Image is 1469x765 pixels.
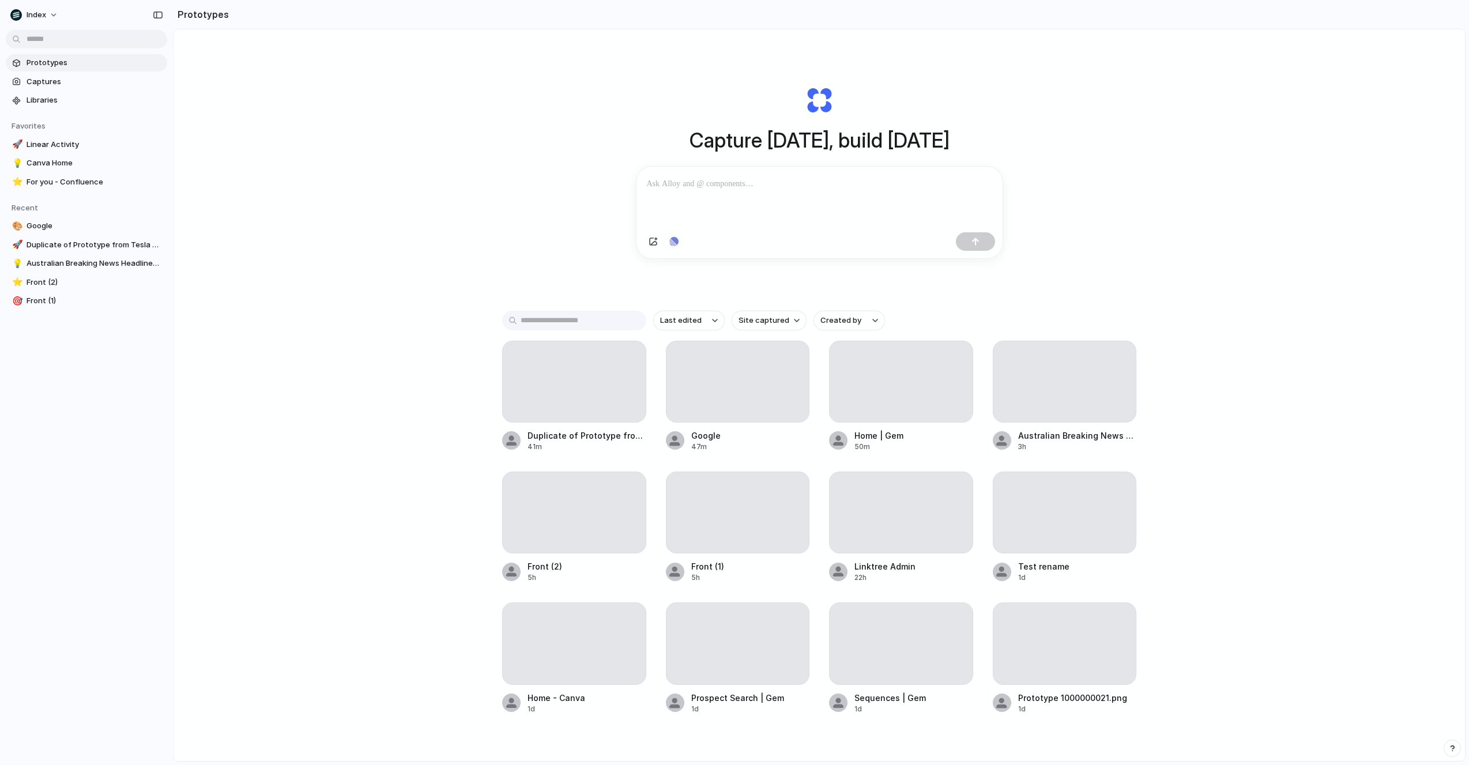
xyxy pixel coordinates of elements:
div: Home - Canva [528,692,585,704]
button: 🚀 [10,139,22,150]
button: 🎨 [10,220,22,232]
a: Front (1)5h [666,472,810,583]
button: 🎯 [10,295,22,307]
a: 🚀Linear Activity [6,136,167,153]
span: Captures [27,76,163,88]
span: Last edited [660,315,702,326]
div: 🎯 [12,295,20,308]
div: Duplicate of Prototype from Tesla MODEL 3 2025 rental in [GEOGRAPHIC_DATA], [GEOGRAPHIC_DATA] by ... [528,429,646,442]
div: Sequences | Gem [854,692,926,704]
div: 1d [1018,572,1069,583]
div: 47m [691,442,721,452]
span: Linear Activity [27,139,163,150]
a: Libraries [6,92,167,109]
div: 💡 [12,157,20,170]
span: Prototypes [27,57,163,69]
button: Index [6,6,64,24]
a: Home - Canva1d [502,602,646,714]
div: 3h [1018,442,1137,452]
div: Test rename [1018,560,1069,572]
div: 5h [691,572,724,583]
span: Recent [12,203,38,212]
button: 💡 [10,258,22,269]
div: 22h [854,572,916,583]
a: ⭐For you - Confluence [6,174,167,191]
button: ⭐ [10,176,22,188]
a: Sequences | Gem1d [829,602,973,714]
a: 💡Australian Breaking News Headlines & World News Online | [DOMAIN_NAME] [6,255,167,272]
a: 🚀Duplicate of Prototype from Tesla MODEL 3 2025 rental in [GEOGRAPHIC_DATA], [GEOGRAPHIC_DATA] by... [6,236,167,254]
span: Front (1) [27,295,163,307]
div: ⭐ [12,276,20,289]
a: ⭐Front (2) [6,274,167,291]
span: Front (2) [27,277,163,288]
span: Duplicate of Prototype from Tesla MODEL 3 2025 rental in [GEOGRAPHIC_DATA], [GEOGRAPHIC_DATA] by ... [27,239,163,251]
div: Home | Gem [854,429,903,442]
span: Google [27,220,163,232]
div: 🎨 [12,220,20,233]
button: Created by [813,311,885,330]
a: Prospect Search | Gem1d [666,602,810,714]
a: 🎯Front (1) [6,292,167,310]
div: 1d [854,704,926,714]
a: Australian Breaking News Headlines & World News Online | [DOMAIN_NAME]3h [993,341,1137,452]
a: Home | Gem50m [829,341,973,452]
div: 41m [528,442,646,452]
a: Front (2)5h [502,472,646,583]
div: 1d [691,704,784,714]
span: For you - Confluence [27,176,163,188]
a: Duplicate of Prototype from Tesla MODEL 3 2025 rental in [GEOGRAPHIC_DATA], [GEOGRAPHIC_DATA] by ... [502,341,646,452]
h2: Prototypes [173,7,229,21]
span: Site captured [739,315,789,326]
a: 💡Canva Home [6,154,167,172]
span: Favorites [12,121,46,130]
button: 💡 [10,157,22,169]
a: Prototypes [6,54,167,71]
div: ⭐ [12,175,20,189]
span: Libraries [27,95,163,106]
div: 🚀 [12,238,20,251]
h1: Capture [DATE], build [DATE] [690,125,950,156]
span: Index [27,9,46,21]
a: 🎨Google [6,217,167,235]
button: Last edited [653,311,725,330]
div: 🚀 [12,138,20,151]
div: Linktree Admin [854,560,916,572]
button: Site captured [732,311,807,330]
a: Google47m [666,341,810,452]
div: 50m [854,442,903,452]
a: Captures [6,73,167,91]
span: Canva Home [27,157,163,169]
div: Australian Breaking News Headlines & World News Online | [DOMAIN_NAME] [1018,429,1137,442]
div: Prospect Search | Gem [691,692,784,704]
span: Created by [820,315,861,326]
div: Google [691,429,721,442]
button: 🚀 [10,239,22,251]
div: 1d [528,704,585,714]
div: Front (1) [691,560,724,572]
a: Prototype 1000000021.png1d [993,602,1137,714]
a: Test rename1d [993,472,1137,583]
a: Linktree Admin22h [829,472,973,583]
span: Australian Breaking News Headlines & World News Online | [DOMAIN_NAME] [27,258,163,269]
div: Prototype 1000000021.png [1018,692,1127,704]
div: Front (2) [528,560,562,572]
div: 1d [1018,704,1127,714]
div: 5h [528,572,562,583]
div: 💡 [12,257,20,270]
button: ⭐ [10,277,22,288]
